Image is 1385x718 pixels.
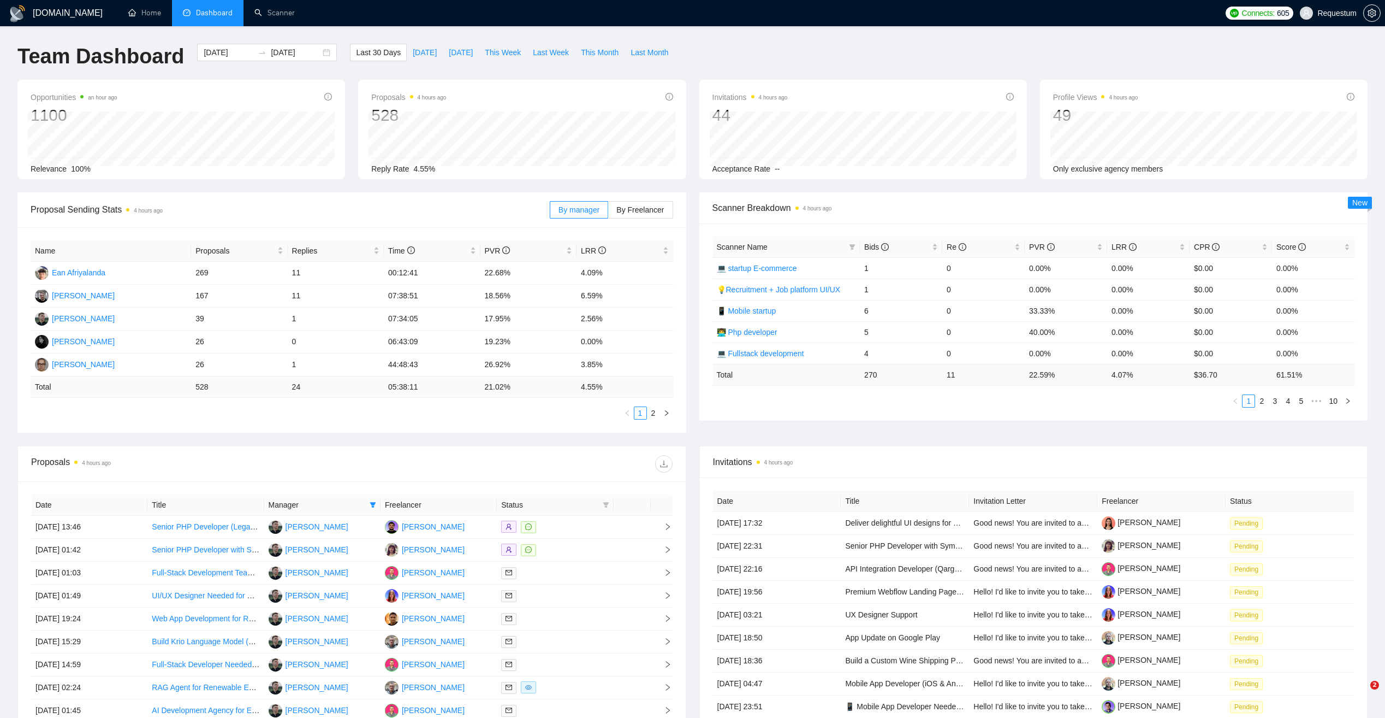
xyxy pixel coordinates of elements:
[443,44,479,61] button: [DATE]
[35,335,49,349] img: AK
[269,614,348,622] a: AS[PERSON_NAME]
[860,279,942,300] td: 1
[1109,95,1138,101] time: 4 hours ago
[1129,243,1137,251] span: info-circle
[52,290,115,302] div: [PERSON_NAME]
[1107,279,1190,300] td: 0.00%
[269,658,282,672] img: AS
[1230,633,1267,642] a: Pending
[288,285,384,308] td: 11
[1341,395,1354,408] li: Next Page
[759,95,788,101] time: 4 hours ago
[356,46,401,58] span: Last 30 Days
[1230,563,1263,575] span: Pending
[717,243,768,251] span: Scanner Name
[1053,91,1138,104] span: Profile Views
[845,633,940,642] a: App Update on Google Play
[1102,631,1115,645] img: c1CX0sMpPSPmItT_3JTUBGNBJRtr8K1-x_-NQrKhniKpWRSneU7vS7muc6DFkfA-qr
[1303,9,1310,17] span: user
[845,519,999,527] a: Deliver delightful UI designs for a finance app
[402,544,465,556] div: [PERSON_NAME]
[385,704,399,717] img: DB
[286,544,348,556] div: [PERSON_NAME]
[385,658,399,672] img: DB
[152,706,379,715] a: AI Development Agency for Enterprise SaaS Virtual Assistant (MIA)
[286,521,348,533] div: [PERSON_NAME]
[1363,4,1381,22] button: setting
[845,679,1078,688] a: Mobile App Developer (iOS & Android) for Firearm Training MVP App
[35,266,49,280] img: EA
[402,658,465,670] div: [PERSON_NAME]
[1111,243,1137,251] span: LRR
[485,46,521,58] span: This Week
[52,313,115,325] div: [PERSON_NAME]
[288,240,384,262] th: Replies
[1230,656,1267,665] a: Pending
[9,5,26,22] img: logo
[384,285,480,308] td: 07:38:51
[35,360,115,368] a: IK[PERSON_NAME]
[402,681,465,693] div: [PERSON_NAME]
[183,9,191,16] span: dashboard
[152,545,339,554] a: Senior PHP Developer with Symfony Expertise Needed
[942,257,1025,279] td: 0
[1025,321,1107,343] td: 40.00%
[576,308,673,331] td: 2.56%
[634,407,646,419] a: 1
[1102,702,1180,710] a: [PERSON_NAME]
[286,567,348,579] div: [PERSON_NAME]
[407,246,415,254] span: info-circle
[959,243,966,251] span: info-circle
[384,262,480,285] td: 00:12:41
[269,591,348,599] a: AS[PERSON_NAME]
[864,243,889,251] span: Bids
[269,520,282,534] img: AS
[292,245,371,257] span: Replies
[860,257,942,279] td: 1
[1230,678,1263,690] span: Pending
[1102,677,1115,691] img: c1CX0sMpPSPmItT_3JTUBGNBJRtr8K1-x_-NQrKhniKpWRSneU7vS7muc6DFkfA-qr
[1102,516,1115,530] img: c1HaziVVVbnu0c2NasnjezSb6LXOIoutgjUNJZcFsvBUdEjYzUEv1Nryfg08A2i7jD
[385,637,465,645] a: PG[PERSON_NAME]
[269,637,348,645] a: AS[PERSON_NAME]
[717,285,841,294] a: 💡Recruitment + Job platform UI/UX
[576,262,673,285] td: 4.09%
[269,545,348,554] a: AS[PERSON_NAME]
[485,246,510,255] span: PVR
[402,635,465,648] div: [PERSON_NAME]
[1190,300,1272,321] td: $0.00
[258,48,266,57] span: to
[350,44,407,61] button: Last 30 Days
[525,523,532,530] span: message
[1230,586,1263,598] span: Pending
[1277,7,1289,19] span: 605
[847,239,858,255] span: filter
[1230,655,1263,667] span: Pending
[881,243,889,251] span: info-circle
[191,285,287,308] td: 167
[35,289,49,303] img: VL
[152,522,378,531] a: Senior PHP Developer (Legacy Code & Performance Optimisation)
[385,635,399,649] img: PG
[1294,395,1307,408] li: 5
[407,44,443,61] button: [DATE]
[449,46,473,58] span: [DATE]
[1102,654,1115,668] img: c1eXUdwHc_WaOcbpPFtMJupqop6zdMumv1o7qBBEoYRQ7Y2b-PMuosOa1Pnj0gGm9V
[647,407,660,420] li: 2
[286,658,348,670] div: [PERSON_NAME]
[1053,164,1163,173] span: Only exclusive agency members
[402,613,465,625] div: [PERSON_NAME]
[581,246,606,255] span: LRR
[1230,610,1267,619] a: Pending
[1025,257,1107,279] td: 0.00%
[717,349,804,358] a: 💻 Fullstack development
[191,262,287,285] td: 269
[660,407,673,420] button: right
[1102,633,1180,642] a: [PERSON_NAME]
[1345,398,1351,404] span: right
[506,638,512,645] span: mail
[1272,279,1354,300] td: 0.00%
[625,44,674,61] button: Last Month
[288,308,384,331] td: 1
[35,291,115,299] a: VL[PERSON_NAME]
